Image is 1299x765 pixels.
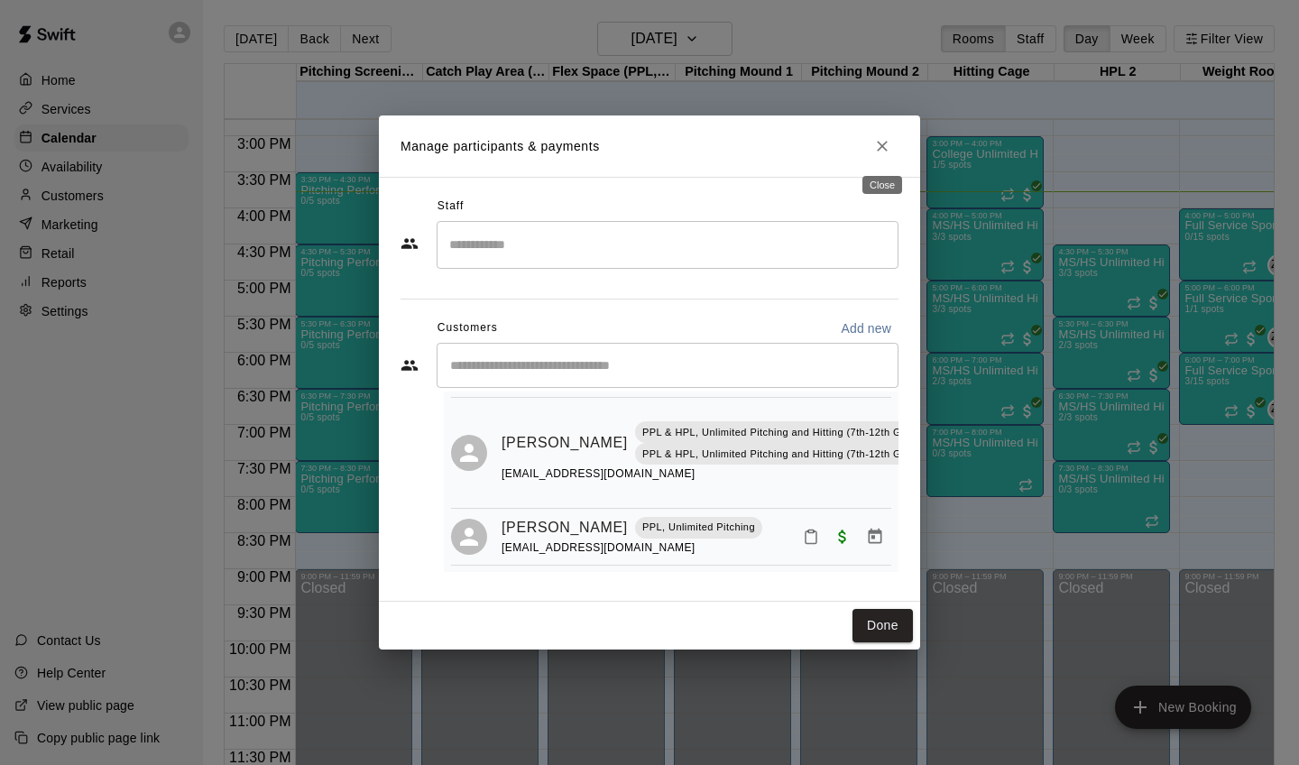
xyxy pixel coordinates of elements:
[451,435,487,471] div: Kyler Claunch
[834,314,898,343] button: Add new
[401,235,419,253] svg: Staff
[866,130,898,162] button: Close
[451,519,487,555] div: Samuel Fugate
[502,431,628,455] a: [PERSON_NAME]
[852,609,913,642] button: Done
[502,467,696,480] span: [EMAIL_ADDRESS][DOMAIN_NAME]
[437,343,898,388] div: Start typing to search customers...
[502,541,696,554] span: [EMAIL_ADDRESS][DOMAIN_NAME]
[438,192,464,221] span: Staff
[502,516,628,539] a: [PERSON_NAME]
[642,520,755,535] p: PPL, Unlimited Pitching
[859,521,891,553] button: Manage bookings & payment
[401,137,600,156] p: Manage participants & payments
[642,425,926,440] p: PPL & HPL, Unlimited Pitching and Hitting (7th-12th Grade)
[862,176,902,194] div: Close
[438,314,498,343] span: Customers
[642,447,926,462] p: PPL & HPL, Unlimited Pitching and Hitting (7th-12th Grade)
[841,319,891,337] p: Add new
[826,528,859,543] span: Paid with Credit
[401,356,419,374] svg: Customers
[796,521,826,552] button: Mark attendance
[437,221,898,269] div: Search staff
